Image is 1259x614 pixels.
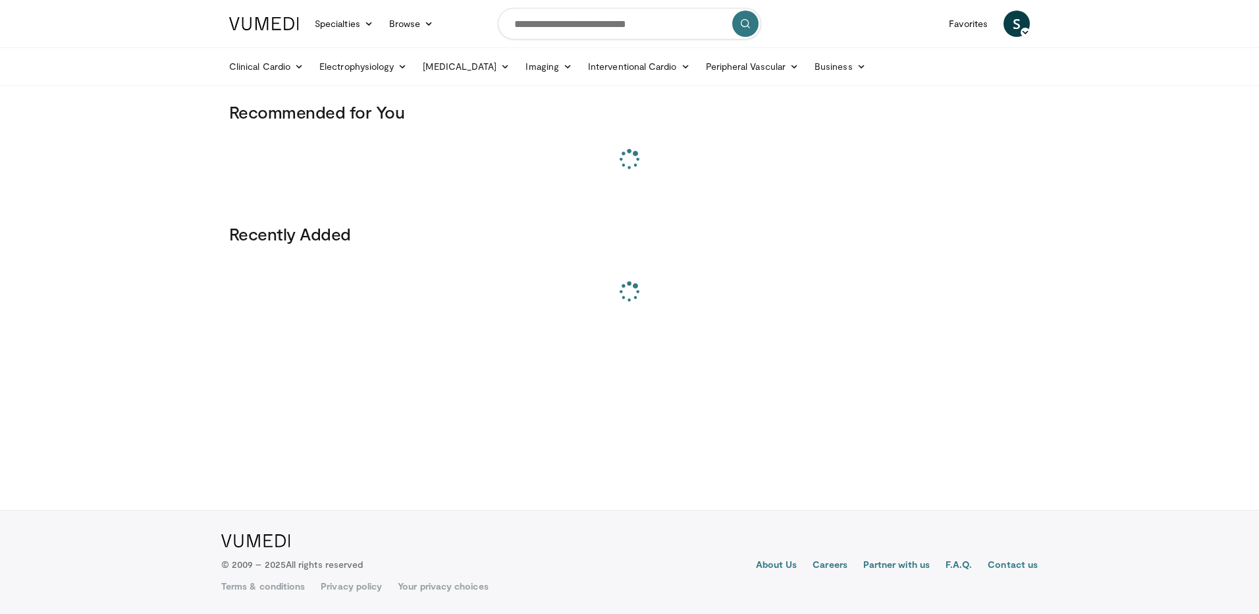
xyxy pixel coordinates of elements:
[756,558,797,574] a: About Us
[307,11,381,37] a: Specialties
[807,53,874,80] a: Business
[813,558,847,574] a: Careers
[311,53,415,80] a: Electrophysiology
[221,534,290,547] img: VuMedi Logo
[580,53,698,80] a: Interventional Cardio
[498,8,761,40] input: Search topics, interventions
[398,580,488,593] a: Your privacy choices
[229,17,299,30] img: VuMedi Logo
[381,11,442,37] a: Browse
[1004,11,1030,37] a: S
[946,558,972,574] a: F.A.Q.
[229,101,1030,123] h3: Recommended for You
[221,580,305,593] a: Terms & conditions
[518,53,580,80] a: Imaging
[321,580,382,593] a: Privacy policy
[863,558,930,574] a: Partner with us
[941,11,996,37] a: Favorites
[988,558,1038,574] a: Contact us
[286,559,363,570] span: All rights reserved
[221,558,363,571] p: © 2009 – 2025
[221,53,311,80] a: Clinical Cardio
[229,223,1030,244] h3: Recently Added
[415,53,518,80] a: [MEDICAL_DATA]
[698,53,807,80] a: Peripheral Vascular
